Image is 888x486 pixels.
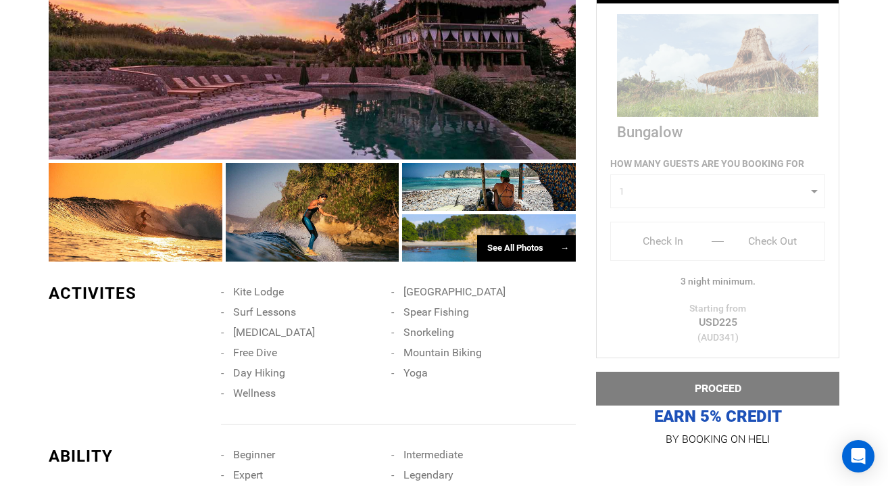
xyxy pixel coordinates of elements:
[842,440,874,472] div: Open Intercom Messenger
[233,285,284,298] span: Kite Lodge
[403,346,482,359] span: Mountain Biking
[403,468,453,481] span: Legendary
[233,366,285,379] span: Day Hiking
[560,243,569,253] span: →
[233,448,275,461] span: Beginner
[403,326,454,339] span: Snorkeling
[233,387,276,399] span: Wellness
[596,430,839,449] p: BY BOOKING ON HELI
[49,282,211,305] div: ACTIVITES
[49,445,211,468] div: ABILITY
[403,366,428,379] span: Yoga
[233,346,277,359] span: Free Dive
[403,306,469,318] span: Spear Fishing
[403,448,463,461] span: Intermediate
[596,372,839,406] button: PROCEED
[233,306,296,318] span: Surf Lessons
[233,326,315,339] span: [MEDICAL_DATA]
[477,235,576,262] div: See All Photos
[403,285,505,298] span: [GEOGRAPHIC_DATA]
[233,468,263,481] span: Expert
